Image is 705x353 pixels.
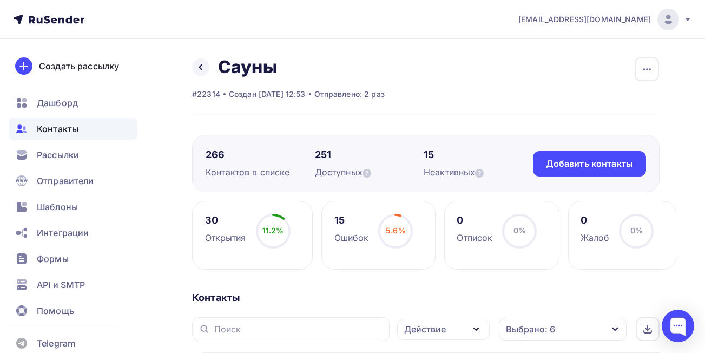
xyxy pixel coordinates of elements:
a: Рассылки [9,144,137,166]
div: Создать рассылку [39,60,119,73]
a: Формы [9,248,137,270]
div: Отправлено: 2 раз [314,89,385,100]
div: 266 [206,148,315,161]
div: Действие [404,323,446,336]
div: Доступных [315,166,424,179]
span: Telegram [37,337,75,350]
div: 15 [334,214,369,227]
div: Жалоб [581,231,609,244]
div: 0 [581,214,609,227]
span: Помощь [37,304,74,317]
a: Дашборд [9,92,137,114]
span: Формы [37,252,69,265]
span: Контакты [37,122,78,135]
div: Контакты [192,291,660,304]
div: 15 [424,148,533,161]
span: Интеграции [37,226,89,239]
a: Шаблоны [9,196,137,218]
span: Шаблоны [37,200,78,213]
div: Ошибок [334,231,369,244]
div: Неактивных [424,166,533,179]
span: API и SMTP [37,278,85,291]
span: Отправители [37,174,94,187]
span: 0% [630,226,643,235]
span: 5.6% [386,226,406,235]
div: 30 [205,214,246,227]
input: Поиск [214,323,383,335]
a: Отправители [9,170,137,192]
div: Открытия [205,231,246,244]
div: Добавить контакты [546,158,633,170]
div: #22314 [192,89,220,100]
span: Рассылки [37,148,79,161]
div: Выбрано: 6 [506,323,555,336]
div: Создан [DATE] 12:53 [229,89,306,100]
span: 11.2% [262,226,284,235]
a: Контакты [9,118,137,140]
span: 0% [513,226,526,235]
div: Контактов в списке [206,166,315,179]
span: Дашборд [37,96,78,109]
h2: Сауны [218,56,278,78]
button: Действие [397,319,490,340]
div: 251 [315,148,424,161]
div: 0 [457,214,492,227]
span: [EMAIL_ADDRESS][DOMAIN_NAME] [518,14,651,25]
a: [EMAIL_ADDRESS][DOMAIN_NAME] [518,9,692,30]
div: Отписок [457,231,492,244]
button: Выбрано: 6 [498,317,627,341]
